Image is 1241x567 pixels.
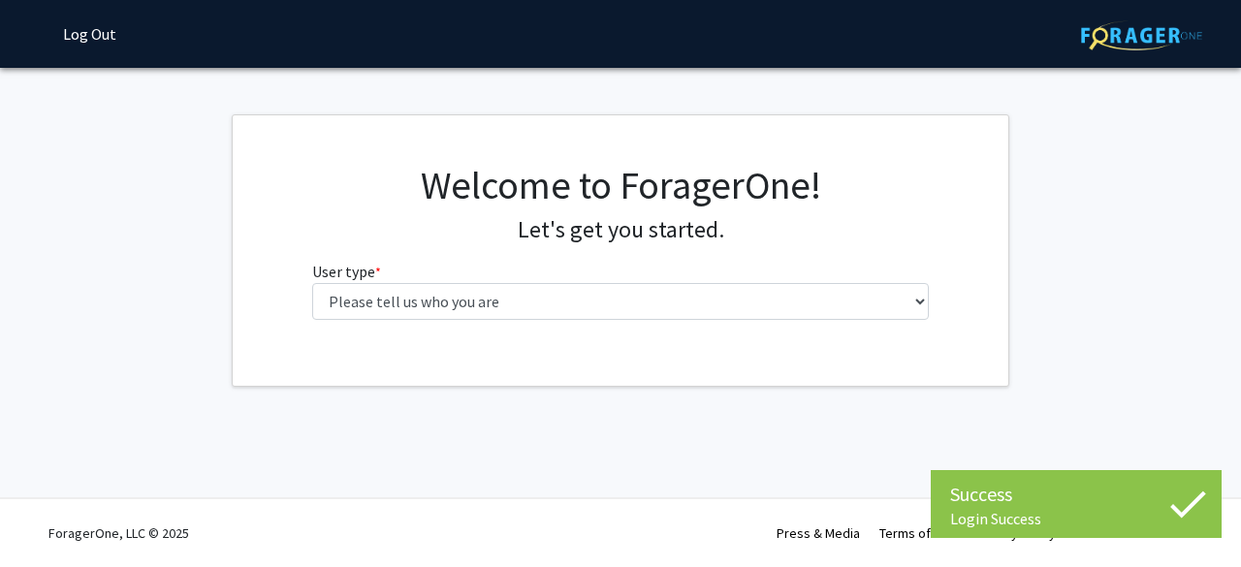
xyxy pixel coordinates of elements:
label: User type [312,260,381,283]
h1: Welcome to ForagerOne! [312,162,930,208]
a: Press & Media [777,524,860,542]
h4: Let's get you started. [312,216,930,244]
div: Login Success [950,509,1202,528]
img: ForagerOne Logo [1081,20,1202,50]
div: Success [950,480,1202,509]
div: ForagerOne, LLC © 2025 [48,499,189,567]
a: Terms of Use [879,524,956,542]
